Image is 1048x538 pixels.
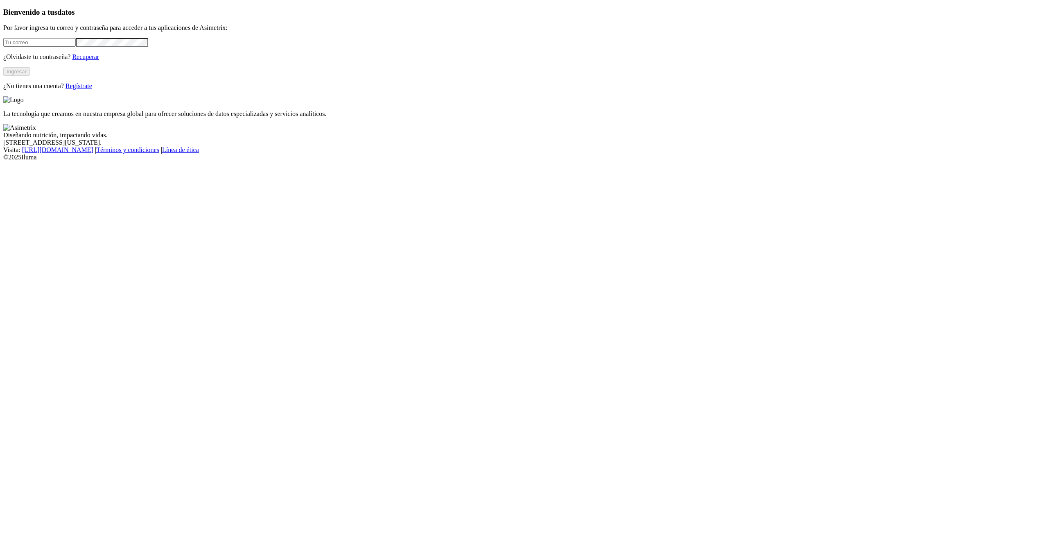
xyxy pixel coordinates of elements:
[3,139,1045,146] div: [STREET_ADDRESS][US_STATE].
[162,146,199,153] a: Línea de ética
[96,146,159,153] a: Términos y condiciones
[3,24,1045,32] p: Por favor ingresa tu correo y contraseña para acceder a tus aplicaciones de Asimetrix:
[3,132,1045,139] div: Diseñando nutrición, impactando vidas.
[22,146,93,153] a: [URL][DOMAIN_NAME]
[65,82,92,89] a: Regístrate
[3,8,1045,17] h3: Bienvenido a tus
[3,154,1045,161] div: © 2025 Iluma
[57,8,75,16] span: datos
[3,146,1045,154] div: Visita : | |
[3,110,1045,118] p: La tecnología que creamos en nuestra empresa global para ofrecer soluciones de datos especializad...
[3,96,24,104] img: Logo
[3,82,1045,90] p: ¿No tienes una cuenta?
[3,124,36,132] img: Asimetrix
[3,53,1045,61] p: ¿Olvidaste tu contraseña?
[72,53,99,60] a: Recuperar
[3,38,76,47] input: Tu correo
[3,67,30,76] button: Ingresar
